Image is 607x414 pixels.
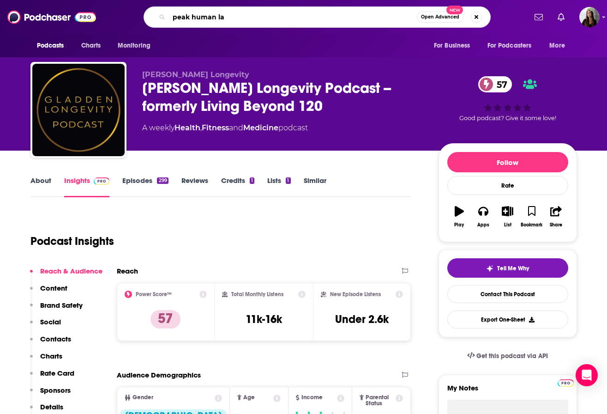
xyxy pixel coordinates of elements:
h2: Reach [117,267,138,275]
button: Show profile menu [579,7,600,27]
a: About [30,176,51,197]
a: Contact This Podcast [447,285,568,303]
img: User Profile [579,7,600,27]
h3: 11k-16k [246,312,282,326]
button: Play [447,200,471,233]
img: Podchaser Pro [94,177,110,185]
p: Social [40,317,61,326]
img: Gladden Longevity Podcast -- formerly Living Beyond 120 [32,64,125,156]
div: Search podcasts, credits, & more... [144,6,491,28]
button: Export One-Sheet [447,310,568,329]
span: Open Advanced [421,15,459,19]
img: tell me why sparkle [486,265,493,272]
button: Charts [30,352,62,369]
div: Share [550,222,562,228]
p: Contacts [40,335,71,343]
span: Parental Status [366,395,394,407]
button: open menu [481,37,545,55]
button: Follow [447,152,568,172]
h1: Podcast Insights [30,234,114,248]
a: Credits1 [221,176,254,197]
span: Podcasts [37,39,64,52]
div: Play [454,222,464,228]
p: Brand Safety [40,301,83,310]
h3: Under 2.6k [335,312,389,326]
span: Age [243,395,255,401]
a: Similar [304,176,326,197]
a: InsightsPodchaser Pro [64,176,110,197]
button: Apps [471,200,495,233]
button: tell me why sparkleTell Me Why [447,258,568,278]
a: Pro website [558,378,574,387]
h2: Audience Demographics [117,371,201,379]
button: Social [30,317,61,335]
button: open menu [30,37,76,55]
button: Brand Safety [30,301,83,318]
button: Bookmark [520,200,544,233]
button: open menu [543,37,577,55]
span: [PERSON_NAME] Longevity [142,70,249,79]
span: New [446,6,463,14]
a: Medicine [243,123,278,132]
label: My Notes [447,384,568,400]
img: Podchaser Pro [558,379,574,387]
button: Reach & Audience [30,267,102,284]
a: Reviews [181,176,208,197]
a: Show notifications dropdown [531,9,547,25]
a: Health [174,123,200,132]
div: Open Intercom Messenger [576,364,598,386]
span: Gender [132,395,153,401]
p: Content [40,284,67,292]
p: Sponsors [40,386,71,395]
span: , [200,123,202,132]
span: For Business [434,39,470,52]
a: Fitness [202,123,229,132]
button: Rate Card [30,369,74,386]
button: Contacts [30,335,71,352]
span: 57 [487,76,512,92]
button: List [495,200,519,233]
span: Logged in as bnmartinn [579,7,600,27]
a: Charts [75,37,107,55]
span: Charts [81,39,101,52]
button: Open AdvancedNew [417,12,463,23]
button: open menu [111,37,162,55]
div: 1 [286,177,290,184]
div: 1 [250,177,254,184]
span: More [549,39,565,52]
p: Charts [40,352,62,360]
span: and [229,123,243,132]
p: Reach & Audience [40,267,102,275]
span: Monitoring [118,39,150,52]
h2: Power Score™ [136,291,172,298]
div: Bookmark [521,222,542,228]
button: Sponsors [30,386,71,403]
span: For Podcasters [487,39,532,52]
a: Lists1 [267,176,290,197]
div: 57Good podcast? Give it some love! [439,70,577,128]
span: Get this podcast via API [476,352,548,360]
input: Search podcasts, credits, & more... [169,10,417,24]
p: Details [40,402,63,411]
span: Income [301,395,323,401]
a: Get this podcast via API [460,345,556,367]
div: 299 [157,177,168,184]
button: Share [544,200,568,233]
a: 57 [478,76,512,92]
a: Show notifications dropdown [554,9,568,25]
span: Good podcast? Give it some love! [459,115,556,122]
div: List [504,222,511,228]
div: Apps [477,222,489,228]
div: Rate [447,176,568,195]
span: Tell Me Why [497,265,529,272]
p: Rate Card [40,369,74,377]
p: 57 [150,310,180,329]
img: Podchaser - Follow, Share and Rate Podcasts [7,8,96,26]
h2: New Episode Listens [330,291,381,298]
a: Episodes299 [122,176,168,197]
button: open menu [427,37,482,55]
div: A weekly podcast [142,122,308,134]
button: Content [30,284,67,301]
